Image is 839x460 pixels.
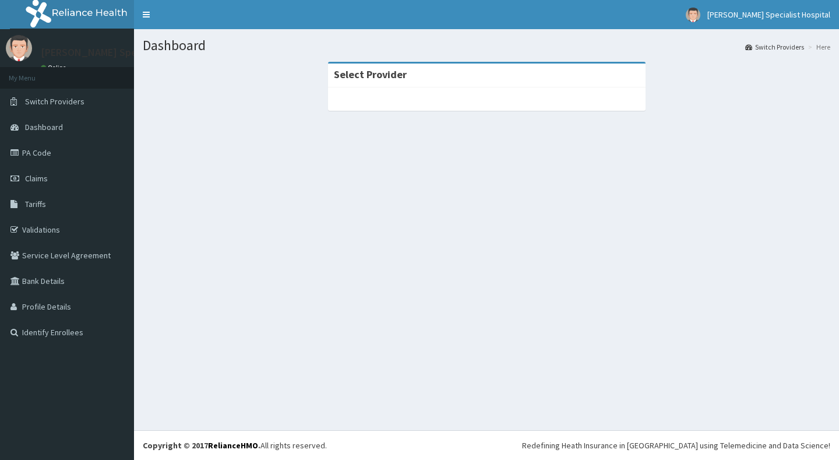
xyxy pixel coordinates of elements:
strong: Copyright © 2017 . [143,440,260,451]
span: [PERSON_NAME] Specialist Hospital [707,9,830,20]
img: User Image [686,8,700,22]
footer: All rights reserved. [134,430,839,460]
li: Here [805,42,830,52]
span: Switch Providers [25,96,84,107]
h1: Dashboard [143,38,830,53]
strong: Select Provider [334,68,407,81]
span: Tariffs [25,199,46,209]
span: Claims [25,173,48,184]
img: User Image [6,35,32,61]
a: Online [41,64,69,72]
a: Switch Providers [745,42,804,52]
span: Dashboard [25,122,63,132]
p: [PERSON_NAME] Specialist Hospital [41,47,205,58]
div: Redefining Heath Insurance in [GEOGRAPHIC_DATA] using Telemedicine and Data Science! [522,440,830,451]
a: RelianceHMO [208,440,258,451]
